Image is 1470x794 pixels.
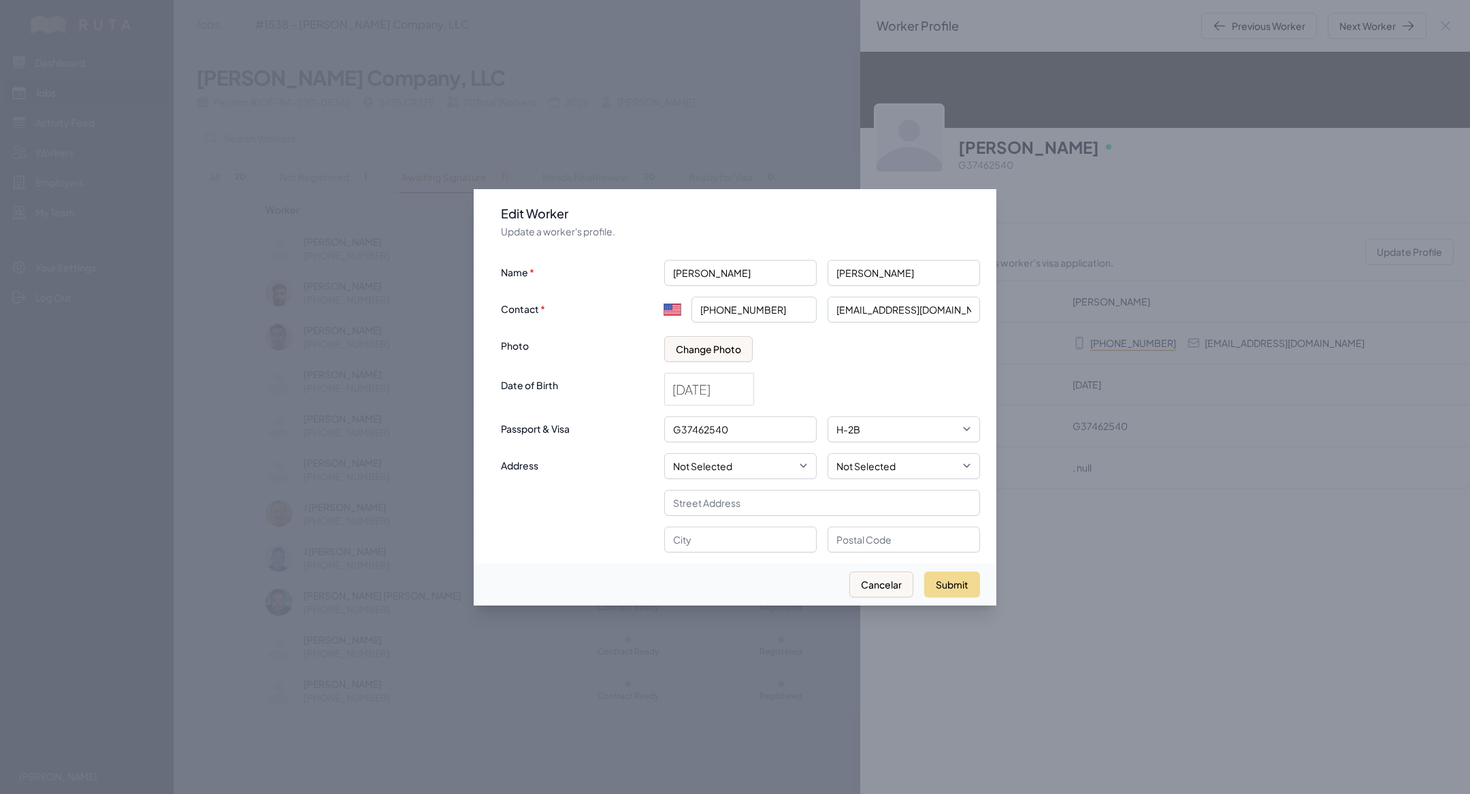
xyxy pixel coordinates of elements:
[665,374,753,405] input: Date
[501,205,980,222] h3: Edit Worker
[664,416,817,442] input: Passport #
[501,297,653,317] label: Contact
[501,453,653,474] label: Address
[501,225,980,238] p: Update a worker's profile.
[664,490,980,516] input: Street Address
[924,572,980,597] button: Submit
[691,297,817,322] input: Enter phone number
[501,373,653,393] label: Date of Birth
[664,336,753,362] button: Change Photo
[828,527,980,552] input: Postal Code
[849,572,913,597] button: Cancelar
[664,527,817,552] input: City
[828,297,980,322] input: Email
[501,416,653,437] label: Passport & Visa
[664,260,817,286] input: First name
[501,260,653,280] label: Name
[828,260,980,286] input: Last name
[501,333,653,354] label: Photo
